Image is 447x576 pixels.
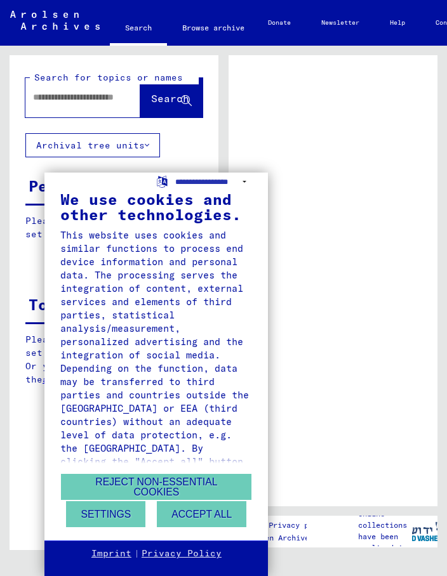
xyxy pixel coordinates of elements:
div: We use cookies and other technologies. [60,192,252,222]
button: Reject non-essential cookies [61,474,251,500]
button: Settings [66,501,145,527]
a: Privacy Policy [142,547,222,560]
div: This website uses cookies and similar functions to process end device information and personal da... [60,228,252,575]
button: Accept all [157,501,246,527]
a: Imprint [91,547,131,560]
